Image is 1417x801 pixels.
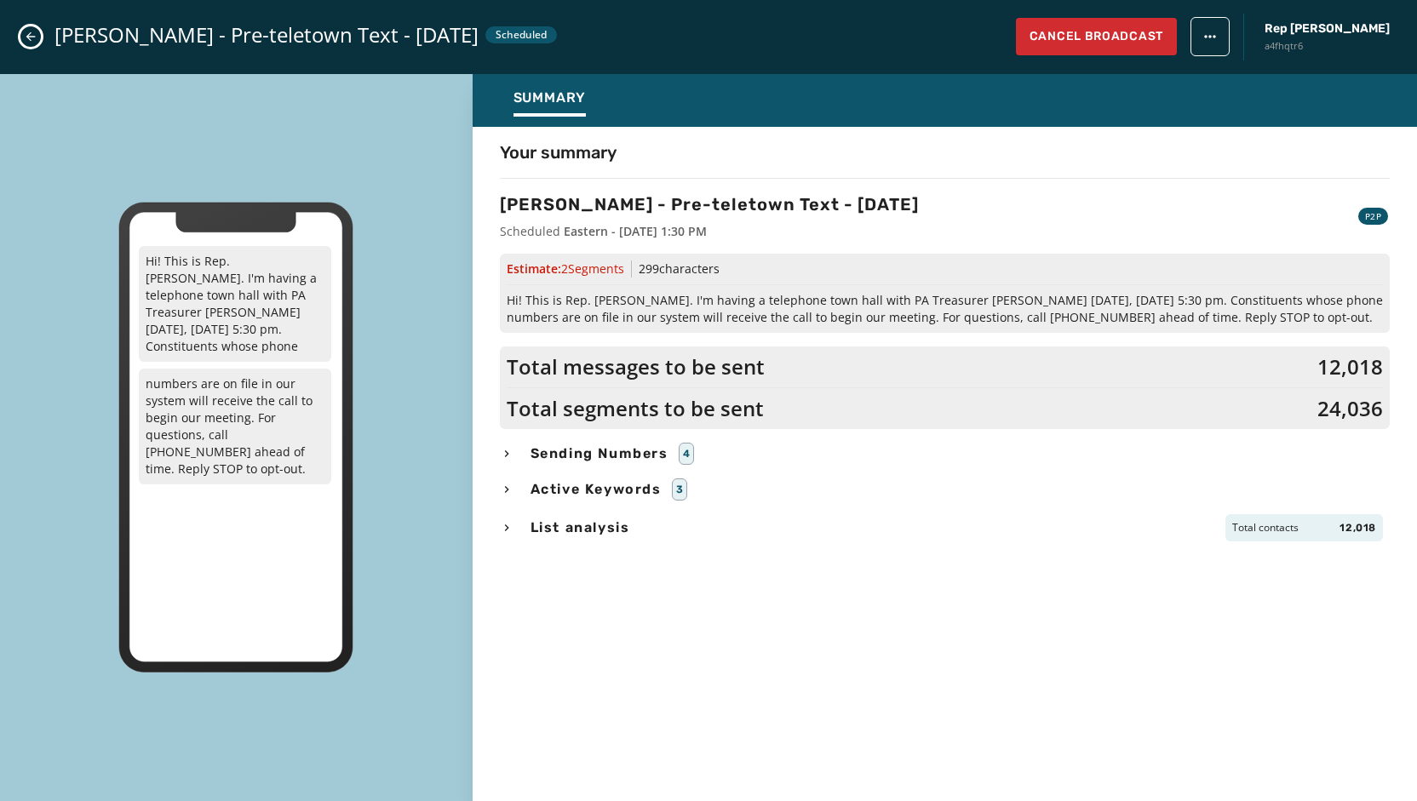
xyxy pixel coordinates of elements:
[513,89,587,106] span: Summary
[507,292,1383,326] span: Hi! This is Rep. [PERSON_NAME]. I'm having a telephone town hall with PA Treasurer [PERSON_NAME] ...
[500,514,1390,541] button: List analysisTotal contacts12,018
[500,223,560,240] span: Scheduled
[507,353,765,380] span: Total messages to be sent
[139,369,331,484] p: numbers are on file in our system will receive the call to begin our meeting. For questions, call...
[527,518,634,538] span: List analysis
[527,443,672,464] span: Sending Numbers
[500,478,1390,501] button: Active Keywords3
[500,443,1390,465] button: Sending Numbers4
[500,81,600,120] button: Summary
[1016,18,1177,55] button: Cancel Broadcast
[639,260,720,277] span: 299 characters
[564,223,707,240] div: Eastern - [DATE] 1:30 PM
[1317,353,1383,380] span: 12,018
[561,260,624,277] span: 2 Segment s
[1265,39,1390,54] span: a4fhqtr6
[500,140,617,164] h4: Your summary
[1265,20,1390,37] span: Rep [PERSON_NAME]
[679,443,695,465] div: 4
[507,260,624,277] span: Estimate:
[139,246,331,362] p: Hi! This is Rep. [PERSON_NAME]. I'm having a telephone town hall with PA Treasurer [PERSON_NAME] ...
[496,28,547,42] span: Scheduled
[54,21,479,49] span: [PERSON_NAME] - Pre-teletown Text - [DATE]
[1340,521,1376,535] span: 12,018
[527,479,665,500] span: Active Keywords
[1190,17,1230,56] button: broadcast action menu
[500,192,919,216] h3: [PERSON_NAME] - Pre-teletown Text - [DATE]
[507,395,764,422] span: Total segments to be sent
[1358,208,1388,225] div: P2P
[1030,28,1163,45] span: Cancel Broadcast
[1317,395,1383,422] span: 24,036
[1232,521,1299,535] span: Total contacts
[672,478,688,501] div: 3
